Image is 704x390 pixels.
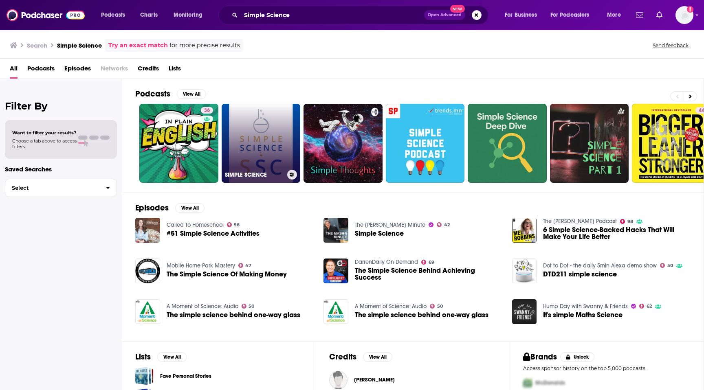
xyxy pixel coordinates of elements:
a: Try an exact match [108,41,168,50]
span: For Business [505,9,537,21]
a: It's simple Maths Science [512,299,537,324]
span: 50 [249,305,254,308]
button: open menu [601,9,631,22]
span: McDonalds [535,379,565,386]
a: ListsView All [135,352,187,362]
p: Saved Searches [5,165,117,173]
span: Logged in as cduhigg [675,6,693,24]
span: Open Advanced [428,13,462,17]
button: Show profile menu [675,6,693,24]
p: Access sponsor history on the top 5,000 podcasts. [523,365,691,371]
button: View All [177,89,206,99]
h2: Filter By [5,100,117,112]
span: 69 [429,261,434,264]
span: 42 [444,223,450,227]
img: The Simple Science Behind Achieving Success [323,259,348,283]
span: It's simple Maths Science [543,311,623,318]
button: View All [175,203,205,213]
h2: Episodes [135,203,169,213]
div: Search podcasts, credits, & more... [226,6,496,24]
img: David Niven [329,371,348,389]
span: Monitoring [174,9,202,21]
a: 42 [437,222,450,227]
h3: Simple Science [57,42,102,49]
a: SIMPLE SCIENCE [222,104,301,183]
span: 6 Simple Science-Backed Hacks That Will Make Your Life Better [543,226,691,240]
input: Search podcasts, credits, & more... [241,9,424,22]
span: [PERSON_NAME] [354,377,395,383]
span: Podcasts [101,9,125,21]
a: Called To Homeschool [167,221,224,228]
a: DTD211 simple science [543,271,617,278]
svg: Add a profile image [687,6,693,13]
button: open menu [545,9,601,22]
a: A Moment of Science: Audio [167,303,238,310]
span: 47 [245,264,251,267]
img: Simple Science [323,218,348,243]
button: Open AdvancedNew [424,10,465,20]
a: Credits [138,62,159,79]
a: Mobile Home Park Mastery [167,262,235,269]
img: The simple science behind one-way glass [135,299,160,324]
a: 50 [660,263,673,268]
h2: Credits [329,352,356,362]
a: 50 [242,304,255,309]
a: Charts [135,9,163,22]
span: More [607,9,621,21]
a: Podchaser - Follow, Share and Rate Podcasts [7,7,85,23]
a: David Niven [354,377,395,383]
span: Choose a tab above to access filters. [12,138,77,149]
span: 62 [647,305,652,308]
button: View All [157,352,187,362]
a: The simple science behind one-way glass [323,299,348,324]
a: Lists [169,62,181,79]
span: 36 [204,107,210,115]
img: #51 Simple Science Activities [135,218,160,243]
a: PodcastsView All [135,89,206,99]
a: The Simple Science Behind Achieving Success [355,267,502,281]
a: DarrenDaily On-Demand [355,259,418,265]
a: Show notifications dropdown [653,8,666,22]
span: 98 [627,220,633,223]
a: 6 Simple Science-Backed Hacks That Will Make Your Life Better [512,218,537,243]
a: 98 [620,219,633,224]
a: A Moment of Science: Audio [355,303,427,310]
span: Want to filter your results? [12,130,77,136]
a: The Mel Robbins Podcast [543,218,617,225]
span: 50 [437,305,443,308]
a: Fave Personal Stories [135,367,154,385]
span: Charts [140,9,158,21]
a: 62 [639,304,652,309]
button: open menu [499,9,547,22]
a: Episodes [64,62,91,79]
a: The Simple Science Of Making Money [167,271,287,278]
a: The simple science behind one-way glass [355,311,488,318]
a: Podcasts [27,62,55,79]
img: The Simple Science Of Making Money [135,259,160,283]
img: DTD211 simple science [512,259,537,283]
span: Networks [101,62,128,79]
a: Dot to Dot - the daily 5min Alexa demo show [543,262,657,269]
a: The simple science behind one-way glass [167,311,300,318]
h2: Podcasts [135,89,170,99]
button: Unlock [560,352,595,362]
h2: Brands [523,352,557,362]
a: 56 [227,222,240,227]
a: #51 Simple Science Activities [167,230,260,237]
span: Simple Science [355,230,404,237]
a: CreditsView All [329,352,392,362]
span: for more precise results [169,41,240,50]
button: open menu [95,9,136,22]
